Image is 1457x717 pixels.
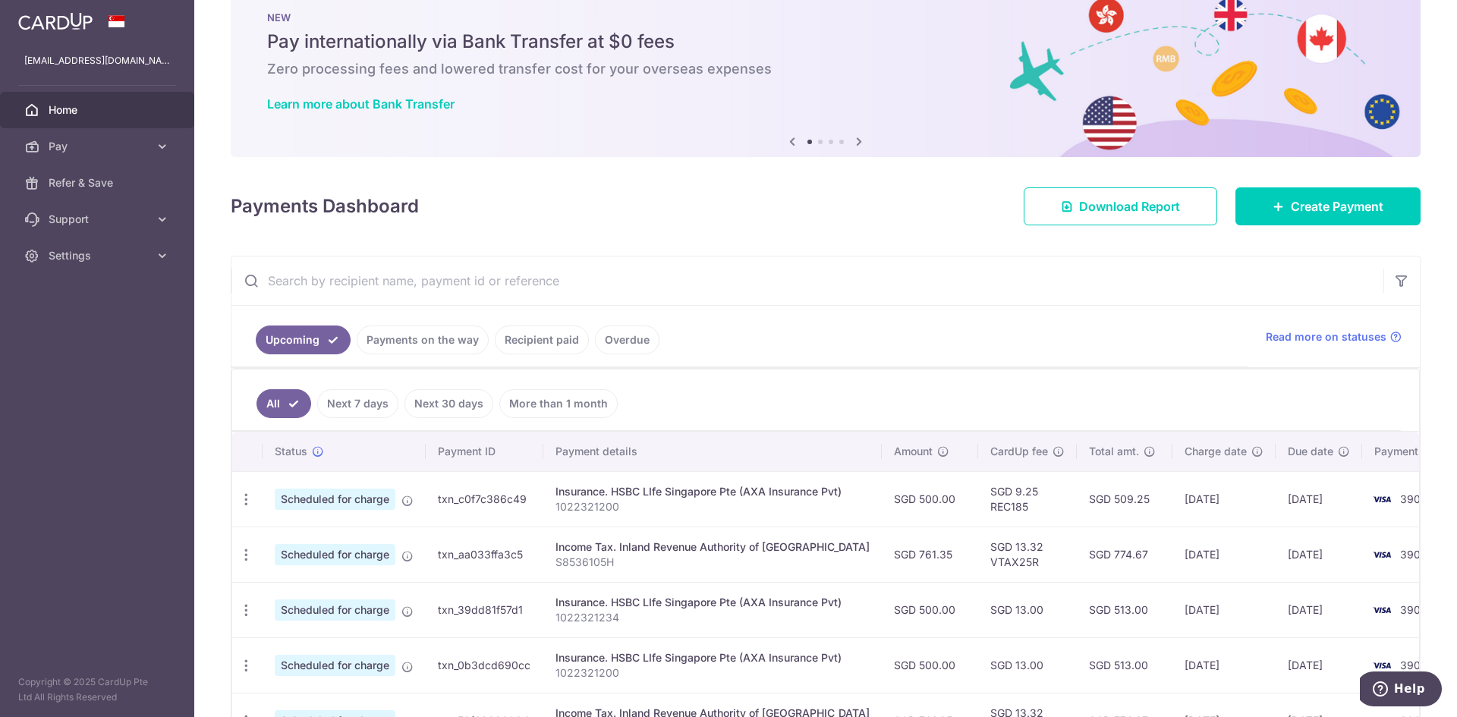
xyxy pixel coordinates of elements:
div: Income Tax. Inland Revenue Authority of [GEOGRAPHIC_DATA] [555,539,870,555]
span: Pay [49,139,149,154]
span: Settings [49,248,149,263]
iframe: Opens a widget where you can find more information [1360,671,1442,709]
span: Scheduled for charge [275,489,395,510]
span: Scheduled for charge [275,544,395,565]
a: Next 7 days [317,389,398,418]
a: Upcoming [256,325,351,354]
span: Total amt. [1089,444,1139,459]
h6: Zero processing fees and lowered transfer cost for your overseas expenses [267,60,1384,78]
td: SGD 509.25 [1077,471,1172,527]
span: Due date [1288,444,1333,459]
span: 3905 [1400,548,1427,561]
td: [DATE] [1276,471,1362,527]
span: Home [49,102,149,118]
td: [DATE] [1172,582,1276,637]
a: Learn more about Bank Transfer [267,96,455,112]
td: [DATE] [1276,582,1362,637]
td: [DATE] [1276,637,1362,693]
a: More than 1 month [499,389,618,418]
img: Bank Card [1367,601,1397,619]
span: Scheduled for charge [275,655,395,676]
img: Bank Card [1367,546,1397,564]
a: Payments on the way [357,325,489,354]
td: txn_39dd81f57d1 [426,582,543,637]
div: Insurance. HSBC LIfe Singapore Pte (AXA Insurance Pvt) [555,484,870,499]
span: 3905 [1400,659,1427,671]
td: SGD 13.00 [978,582,1077,637]
div: Insurance. HSBC LIfe Singapore Pte (AXA Insurance Pvt) [555,650,870,665]
td: txn_aa033ffa3c5 [426,527,543,582]
td: SGD 774.67 [1077,527,1172,582]
a: All [256,389,311,418]
h4: Payments Dashboard [231,193,419,220]
td: [DATE] [1172,637,1276,693]
img: CardUp [18,12,93,30]
span: 3905 [1400,492,1427,505]
span: Support [49,212,149,227]
span: Status [275,444,307,459]
td: SGD 761.35 [882,527,978,582]
img: Bank Card [1367,490,1397,508]
div: Insurance. HSBC LIfe Singapore Pte (AXA Insurance Pvt) [555,595,870,610]
td: SGD 13.00 [978,637,1077,693]
p: S8536105H [555,555,870,570]
th: Payment ID [426,432,543,471]
span: Scheduled for charge [275,599,395,621]
span: 3905 [1400,603,1427,616]
input: Search by recipient name, payment id or reference [231,256,1383,305]
td: SGD 500.00 [882,471,978,527]
a: Overdue [595,325,659,354]
td: SGD 500.00 [882,582,978,637]
td: SGD 500.00 [882,637,978,693]
a: Recipient paid [495,325,589,354]
a: Create Payment [1235,187,1421,225]
p: [EMAIL_ADDRESS][DOMAIN_NAME] [24,53,170,68]
a: Read more on statuses [1266,329,1402,344]
span: Read more on statuses [1266,329,1386,344]
td: [DATE] [1276,527,1362,582]
td: txn_c0f7c386c49 [426,471,543,527]
a: Next 30 days [404,389,493,418]
p: 1022321234 [555,610,870,625]
span: Refer & Save [49,175,149,190]
p: NEW [267,11,1384,24]
span: Download Report [1079,197,1180,215]
td: SGD 513.00 [1077,637,1172,693]
span: Create Payment [1291,197,1383,215]
td: SGD 513.00 [1077,582,1172,637]
span: Amount [894,444,933,459]
span: Charge date [1185,444,1247,459]
th: Payment details [543,432,882,471]
span: CardUp fee [990,444,1048,459]
td: txn_0b3dcd690cc [426,637,543,693]
td: [DATE] [1172,527,1276,582]
img: Bank Card [1367,656,1397,675]
h5: Pay internationally via Bank Transfer at $0 fees [267,30,1384,54]
p: 1022321200 [555,665,870,681]
td: SGD 9.25 REC185 [978,471,1077,527]
td: SGD 13.32 VTAX25R [978,527,1077,582]
p: 1022321200 [555,499,870,514]
td: [DATE] [1172,471,1276,527]
a: Download Report [1024,187,1217,225]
